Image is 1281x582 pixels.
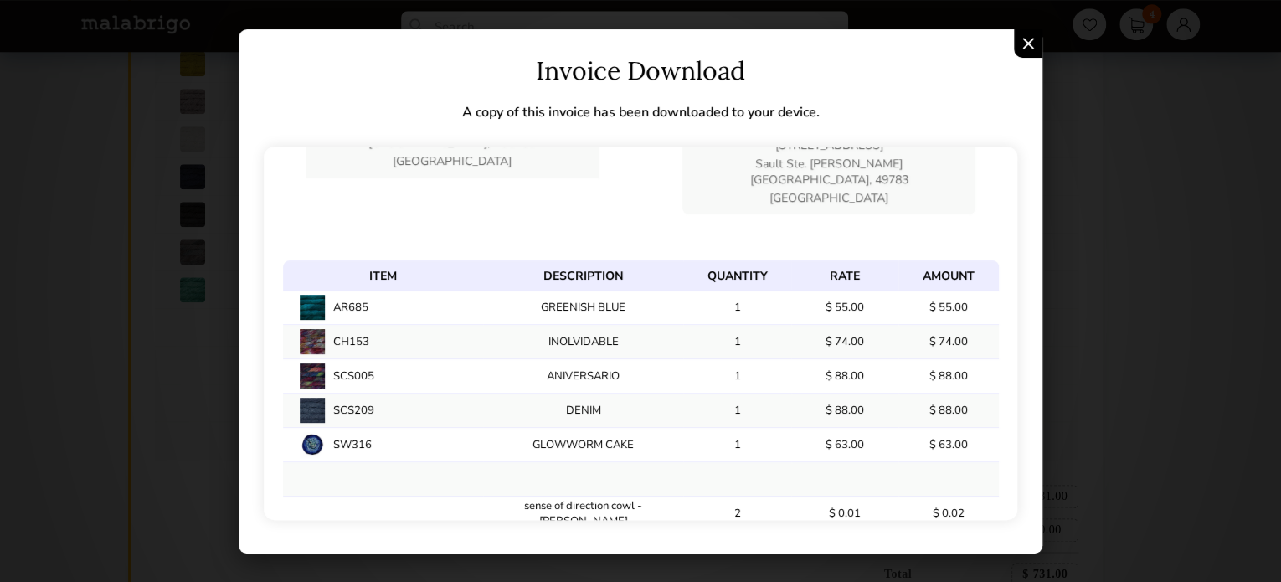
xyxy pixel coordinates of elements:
[322,119,582,151] p: Sault Ste [PERSON_NAME] on, [GEOGRAPHIC_DATA], P6C4S9
[483,300,683,315] p: GREENISH BLUE
[333,437,372,452] p: SW316
[683,358,790,393] td: 1
[300,329,325,354] img: 0.jpg
[683,496,790,530] td: 2
[300,295,325,320] img: 0.jpg
[483,403,683,418] p: DENIM
[791,290,898,324] td: $ 55.00
[898,496,999,530] td: $ 0.02
[791,393,898,427] td: $ 88.00
[333,334,369,349] p: CH153
[283,260,483,290] th: Item
[300,398,325,423] img: 0.jpg
[898,260,999,290] th: Amount
[322,153,582,169] p: [GEOGRAPHIC_DATA]
[247,54,1034,86] h1: Invoice Download
[791,427,898,461] td: $ 63.00
[791,324,898,358] td: $ 74.00
[1022,38,1034,49] img: Close Invoice
[300,363,325,389] img: 0.jpg
[898,393,999,427] td: $ 88.00
[791,358,898,393] td: $ 88.00
[898,427,999,461] td: $ 63.00
[483,437,683,452] p: GLOWWORM CAKE
[683,324,790,358] td: 1
[483,498,683,528] p: sense of direction cowl - [PERSON_NAME]
[483,368,683,384] p: ANIVERSARIO
[333,403,374,418] p: SCS209
[898,358,999,393] td: $ 88.00
[791,496,898,530] td: $ 0.01
[333,300,368,315] p: AR685
[683,393,790,427] td: 1
[483,260,683,290] th: Description
[300,432,325,457] img: 0.jpg
[699,190,959,206] p: [GEOGRAPHIC_DATA]
[898,324,999,358] td: $ 74.00
[683,290,790,324] td: 1
[683,260,790,290] th: Quantity
[699,137,959,153] p: [STREET_ADDRESS]
[683,427,790,461] td: 1
[333,368,374,384] p: SCS005
[898,290,999,324] td: $ 55.00
[247,103,1034,121] p: A copy of this invoice has been downloaded to your device.
[483,334,683,349] p: INOLVIDABLE
[699,156,959,188] p: Sault Ste. [PERSON_NAME][GEOGRAPHIC_DATA], 49783
[791,260,898,290] th: Rate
